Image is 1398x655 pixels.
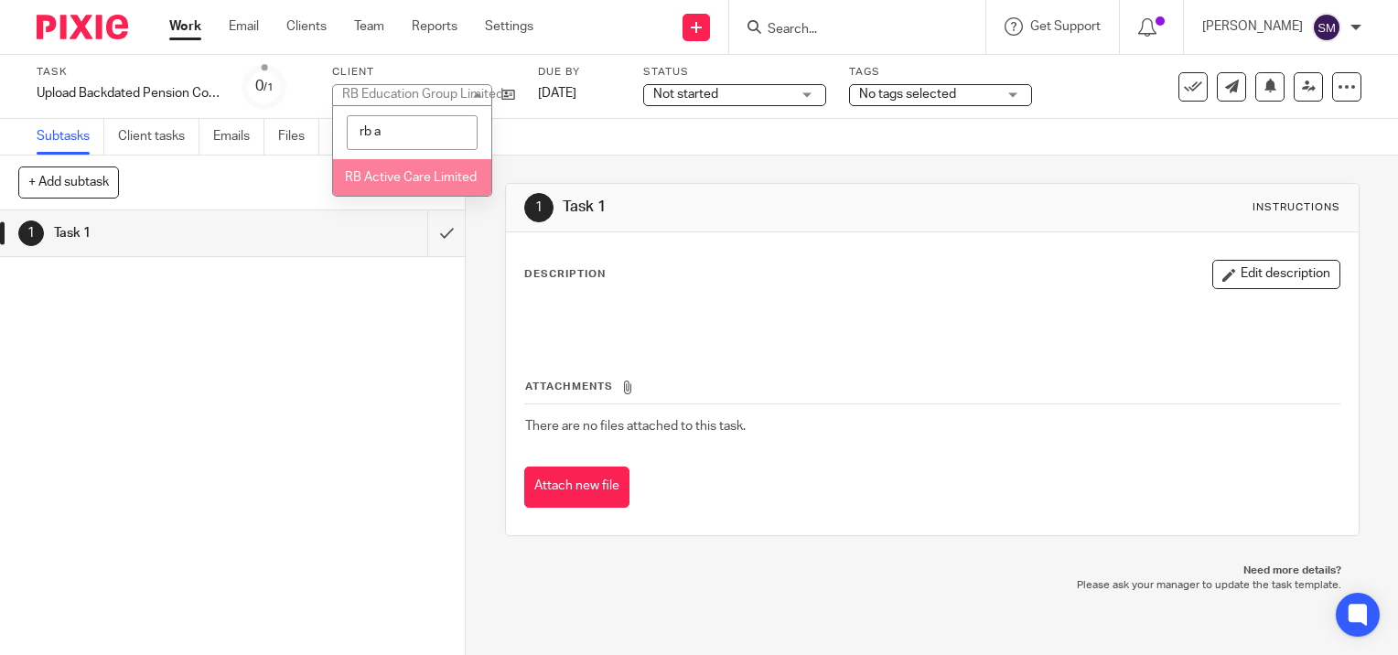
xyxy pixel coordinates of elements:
img: Pixie [37,15,128,39]
span: [DATE] [538,87,576,100]
button: Edit description [1212,260,1340,289]
label: Task [37,65,220,80]
input: Search [766,22,930,38]
input: Search options... [347,115,478,150]
div: 0 [255,76,274,97]
a: Client tasks [118,119,199,155]
label: Tags [849,65,1032,80]
a: Team [354,17,384,36]
img: svg%3E [1312,13,1341,42]
label: Due by [538,65,620,80]
label: Client [332,65,515,80]
p: Description [524,267,606,282]
div: 1 [524,193,554,222]
button: Attach new file [524,467,629,508]
small: /1 [263,82,274,92]
a: Subtasks [37,119,104,155]
div: 1 [18,220,44,246]
a: Settings [485,17,533,36]
label: Status [643,65,826,80]
p: Please ask your manager to update the task template. [523,578,1341,593]
button: + Add subtask [18,166,119,198]
a: Emails [213,119,264,155]
div: Instructions [1253,200,1340,215]
span: There are no files attached to this task. [525,420,746,433]
p: Need more details? [523,564,1341,578]
span: Attachments [525,381,613,392]
a: Email [229,17,259,36]
div: RB Education Group Limited [342,88,503,101]
h1: Task 1 [563,198,971,217]
h1: Task 1 [54,220,291,247]
p: [PERSON_NAME] [1202,17,1303,36]
a: Reports [412,17,457,36]
span: No tags selected [859,88,956,101]
a: Files [278,119,319,155]
a: Work [169,17,201,36]
span: RB Active Care Limited [345,171,477,184]
div: Upload Backdated Pension Contributions [37,84,220,102]
span: Not started [653,88,718,101]
span: Get Support [1030,20,1101,33]
a: Clients [286,17,327,36]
